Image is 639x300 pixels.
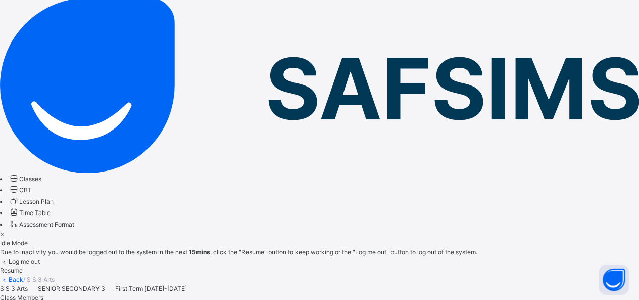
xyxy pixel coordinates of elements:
a: Back [9,276,23,283]
strong: 15mins [189,248,210,256]
span: Log me out [9,258,40,265]
button: Open asap [599,265,629,295]
a: Assessment Format [9,221,74,228]
a: Classes [9,175,41,183]
span: SENIOR SECONDARY 3 [38,285,105,292]
span: Time Table [19,209,51,217]
span: / S S 3 Arts [23,276,55,283]
span: First Term [DATE]-[DATE] [115,285,187,292]
span: Lesson Plan [19,198,54,205]
span: Assessment Format [19,221,74,228]
a: CBT [9,186,32,194]
a: Lesson Plan [9,198,54,205]
span: CBT [19,186,32,194]
span: Classes [19,175,41,183]
a: Time Table [9,209,51,217]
